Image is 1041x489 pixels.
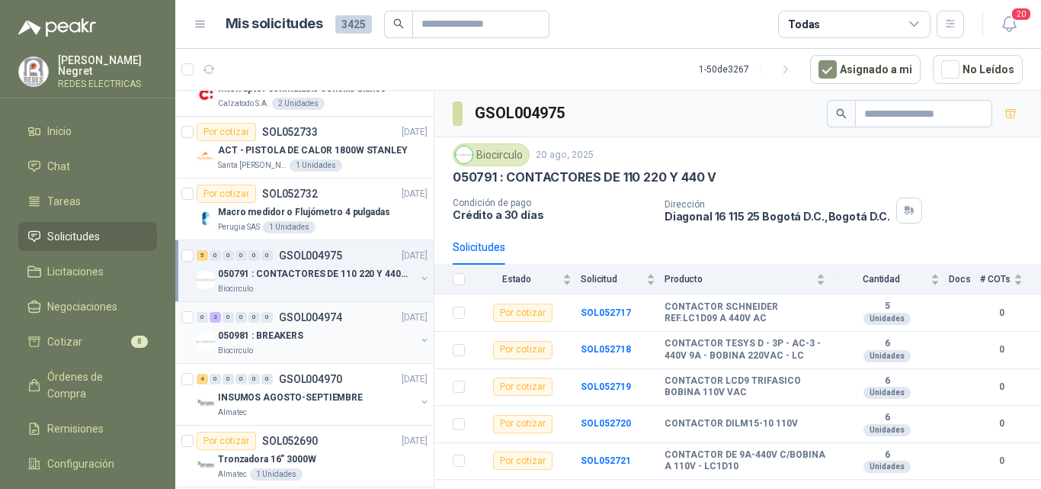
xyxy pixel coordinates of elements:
[223,312,234,323] div: 0
[218,267,408,281] p: 050791 : CONTACTORES DE 110 220 Y 440 V
[665,449,825,473] b: CONTACTOR DE 9A-440V C/BOBINA A 110V - LC1D10
[223,374,234,384] div: 0
[263,221,316,233] div: 1 Unidades
[474,265,581,294] th: Estado
[493,341,553,359] div: Por cotizar
[402,310,428,325] p: [DATE]
[18,257,157,286] a: Licitaciones
[665,338,825,362] b: CONTACTOR TESYS D - 3P - AC-3 - 440V 9A - BOBINA 220VAC - LC
[863,313,911,325] div: Unidades
[279,374,342,384] p: GSOL004970
[248,312,260,323] div: 0
[453,198,652,208] p: Condición de pago
[834,449,940,462] b: 6
[197,312,208,323] div: 0
[262,188,318,199] p: SOL052732
[863,424,911,436] div: Unidades
[933,55,1023,84] button: No Leídos
[453,143,530,166] div: Biocirculo
[493,378,553,396] div: Por cotizar
[18,117,157,146] a: Inicio
[980,454,1023,468] b: 0
[250,468,303,481] div: 1 Unidades
[581,265,665,294] th: Solicitud
[834,265,949,294] th: Cantidad
[197,185,256,203] div: Por cotizar
[175,179,434,240] a: Por cotizarSOL052732[DATE] Company LogoMacro medidor o Flujómetro 4 pulgadasPerugia SAS1 Unidades
[402,187,428,201] p: [DATE]
[218,205,390,220] p: Macro medidor o Flujómetro 4 pulgadas
[197,374,208,384] div: 4
[335,15,372,34] span: 3425
[949,265,980,294] th: Docs
[272,98,325,110] div: 2 Unidades
[581,381,631,392] b: SOL052719
[197,333,215,351] img: Company Logo
[834,375,940,388] b: 6
[665,199,890,210] p: Dirección
[197,456,215,475] img: Company Logo
[210,312,221,323] div: 2
[402,372,428,387] p: [DATE]
[218,407,247,419] p: Almatec
[262,127,318,137] p: SOL052733
[834,274,927,285] span: Cantidad
[235,374,247,384] div: 0
[1011,7,1032,21] span: 20
[536,148,594,162] p: 20 ago, 2025
[197,209,215,227] img: Company Logo
[980,274,1011,285] span: # COTs
[197,308,431,357] a: 0 2 0 0 0 0 GSOL004974[DATE] Company Logo050981 : BREAKERSBiocirculo
[218,159,287,172] p: Santa [PERSON_NAME]
[18,292,157,321] a: Negociaciones
[197,271,215,289] img: Company Logo
[290,159,342,172] div: 1 Unidades
[474,274,559,285] span: Estado
[581,418,631,429] a: SOL052720
[665,418,798,430] b: CONTACTOR DILM15-10 110V
[175,117,434,179] a: Por cotizarSOL052733[DATE] Company LogoACT - PISTOLA DE CALOR 1800W STANLEYSanta [PERSON_NAME]1 U...
[47,228,100,245] span: Solicitudes
[235,312,247,323] div: 0
[197,123,256,141] div: Por cotizar
[218,98,269,110] p: Calzatodo S.A.
[980,343,1023,357] b: 0
[665,265,834,294] th: Producto
[581,274,643,285] span: Solicitud
[223,250,234,261] div: 0
[834,338,940,350] b: 6
[980,265,1041,294] th: # COTs
[197,250,208,261] div: 5
[47,333,82,350] span: Cotizar
[834,412,940,424] b: 6
[19,57,48,86] img: Company Logo
[493,452,553,470] div: Por cotizar
[262,436,318,446] p: SOL052690
[279,250,342,261] p: GSOL004975
[995,11,1023,38] button: 20
[47,420,104,437] span: Remisiones
[218,283,253,295] p: Biocirculo
[18,222,157,251] a: Solicitudes
[261,374,273,384] div: 0
[218,391,363,405] p: INSUMOS AGOSTO-SEPTIEMBRE
[453,239,505,256] div: Solicitudes
[279,312,342,323] p: GSOL004974
[226,13,323,35] h1: Mis solicitudes
[980,417,1023,431] b: 0
[248,374,260,384] div: 0
[581,307,631,318] b: SOL052717
[393,18,404,29] span: search
[863,387,911,399] div: Unidades
[980,306,1023,320] b: 0
[261,250,273,261] div: 0
[665,210,890,223] p: Diagonal 16 115 25 Bogotá D.C. , Bogotá D.C.
[18,449,157,478] a: Configuración
[581,344,631,355] a: SOL052718
[218,221,260,233] p: Perugia SAS
[47,368,143,402] span: Órdenes de Compra
[175,426,434,487] a: Por cotizarSOL052690[DATE] Company LogoTronzadora 16” 3000WAlmatec1 Unidades
[197,370,431,419] a: 4 0 0 0 0 0 GSOL004970[DATE] Company LogoINSUMOS AGOSTO-SEPTIEMBREAlmatec
[581,455,631,466] a: SOL052721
